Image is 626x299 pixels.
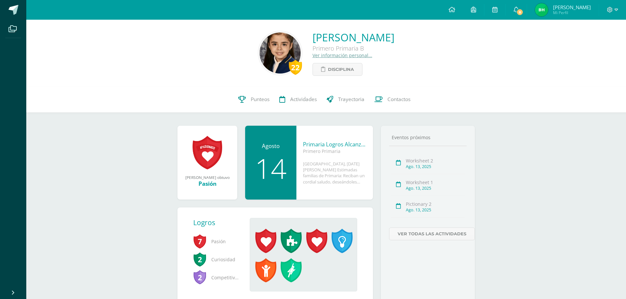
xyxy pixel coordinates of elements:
[387,96,410,103] span: Contactos
[303,140,366,148] div: Primaria Logros Alcanzados III Unidad 2025
[184,180,231,187] div: Pasión
[303,161,366,185] div: [GEOGRAPHIC_DATA], [DATE][PERSON_NAME] Estimadas familias de Primaria: Reciban un cordial saludo,...
[193,268,239,287] span: Competitividad
[389,134,467,140] div: Eventos próximos
[274,86,322,113] a: Actividades
[251,96,269,103] span: Punteos
[193,250,239,268] span: Curiosidad
[193,218,244,227] div: Logros
[553,4,591,11] span: [PERSON_NAME]
[313,63,362,76] a: Disciplina
[303,148,366,154] div: Primero Primaria
[406,179,465,185] div: Worksheet 1
[338,96,364,103] span: Trayectoria
[193,232,239,250] span: Pasión
[290,96,317,103] span: Actividades
[406,201,465,207] div: Pictionary 2
[252,155,290,182] div: 14
[553,10,591,15] span: Mi Perfil
[313,30,394,44] a: [PERSON_NAME]
[184,175,231,180] div: [PERSON_NAME] obtuvo
[322,86,369,113] a: Trayectoria
[389,227,475,240] a: Ver todas las actividades
[233,86,274,113] a: Punteos
[313,52,372,58] a: Ver información personal...
[406,185,465,191] div: Ago. 13, 2025
[193,270,206,285] span: 2
[535,3,548,16] img: d6feb3082954e3669d439957c797f32a.png
[193,252,206,267] span: 2
[313,44,394,52] div: Primero Primaria B
[369,86,415,113] a: Contactos
[406,158,465,164] div: Worksheet 2
[516,9,523,16] span: 8
[193,234,206,249] span: 7
[252,142,290,150] div: Agosto
[406,207,465,213] div: Ago. 13, 2025
[289,60,302,75] div: 22
[328,63,354,75] span: Disciplina
[260,32,301,74] img: 80e3b94e10023123f1a03147eca18679.png
[406,164,465,169] div: Ago. 13, 2025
